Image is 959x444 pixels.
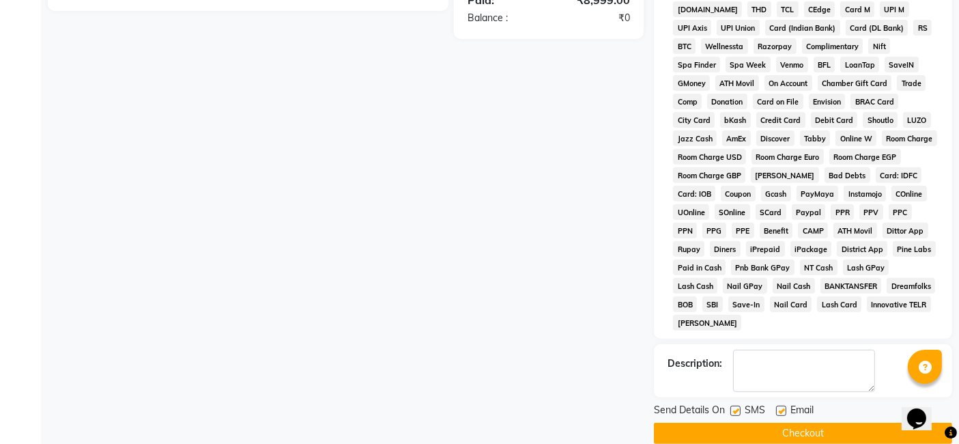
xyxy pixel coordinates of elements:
span: COnline [891,186,927,202]
span: Dreamfolks [887,278,935,294]
span: bKash [720,112,751,128]
span: Room Charge Euro [752,149,824,165]
span: GMoney [673,75,710,91]
span: UPI M [880,1,909,17]
span: PayMaya [797,186,839,202]
span: Gcash [761,186,791,202]
span: Discover [756,130,795,146]
span: Spa Week [726,57,771,72]
span: CAMP [798,223,828,238]
span: [PERSON_NAME] [751,167,819,183]
span: Paypal [792,204,826,220]
span: Room Charge [882,130,937,146]
span: RS [913,20,932,36]
span: Room Charge GBP [673,167,745,183]
span: LoanTap [840,57,879,72]
span: Card M [840,1,874,17]
span: Card (Indian Bank) [765,20,840,36]
span: Online W [835,130,876,146]
span: [PERSON_NAME] [673,315,741,331]
span: On Account [764,75,812,91]
span: PPV [859,204,883,220]
span: Debit Card [811,112,858,128]
span: CEdge [804,1,835,17]
span: Card (DL Bank) [846,20,908,36]
span: District App [837,241,887,257]
span: Lash Card [817,296,861,312]
span: iPackage [790,241,832,257]
span: Card: IOB [673,186,715,202]
span: PPC [889,204,912,220]
span: Send Details On [654,403,725,420]
span: BFL [814,57,835,72]
span: Pine Labs [893,241,936,257]
div: Description: [668,357,722,371]
span: Room Charge USD [673,149,746,165]
span: Paid in Cash [673,260,726,275]
span: Venmo [776,57,808,72]
span: BOB [673,296,697,312]
span: LUZO [903,112,931,128]
span: UPI Union [717,20,760,36]
span: Comp [673,94,702,109]
span: Trade [897,75,926,91]
span: Lash Cash [673,278,717,294]
span: Instamojo [844,186,886,202]
div: ₹0 [549,11,640,25]
span: SMS [745,403,765,420]
span: Chamber Gift Card [818,75,892,91]
span: Card: IDFC [876,167,922,183]
span: BANKTANSFER [820,278,882,294]
span: Card on File [753,94,803,109]
span: PPG [702,223,726,238]
span: Complimentary [802,38,863,54]
span: Bad Debts [825,167,870,183]
span: BTC [673,38,696,54]
span: SaveIN [885,57,919,72]
span: iPrepaid [746,241,785,257]
span: TCL [777,1,799,17]
span: ATH Movil [833,223,877,238]
span: Email [790,403,814,420]
span: Spa Finder [673,57,720,72]
span: SCard [756,204,786,220]
span: SBI [702,296,723,312]
span: UPI Axis [673,20,711,36]
span: Wellnessta [701,38,748,54]
span: Shoutlo [863,112,898,128]
span: Pnb Bank GPay [731,260,795,275]
span: Coupon [721,186,756,202]
span: Nail Cash [773,278,815,294]
span: Tabby [800,130,831,146]
span: Save-In [728,296,764,312]
span: AmEx [722,130,751,146]
span: Diners [710,241,741,257]
span: Nail GPay [723,278,767,294]
span: Benefit [760,223,793,238]
span: Jazz Cash [673,130,717,146]
span: Room Charge EGP [829,149,901,165]
span: Dittor App [883,223,928,238]
span: Donation [707,94,747,109]
div: Balance : [457,11,549,25]
span: UOnline [673,204,709,220]
span: SOnline [715,204,750,220]
span: Razorpay [754,38,797,54]
span: Credit Card [756,112,805,128]
span: Nift [868,38,890,54]
span: [DOMAIN_NAME] [673,1,742,17]
span: Rupay [673,241,704,257]
span: NT Cash [800,260,838,275]
span: Envision [809,94,846,109]
span: Nail Card [770,296,812,312]
button: Checkout [654,423,952,444]
span: BRAC Card [850,94,898,109]
span: THD [747,1,771,17]
span: City Card [673,112,715,128]
span: PPN [673,223,697,238]
span: PPR [831,204,854,220]
span: ATH Movil [715,75,759,91]
iframe: chat widget [902,389,945,430]
span: Innovative TELR [867,296,931,312]
span: Lash GPay [843,260,889,275]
